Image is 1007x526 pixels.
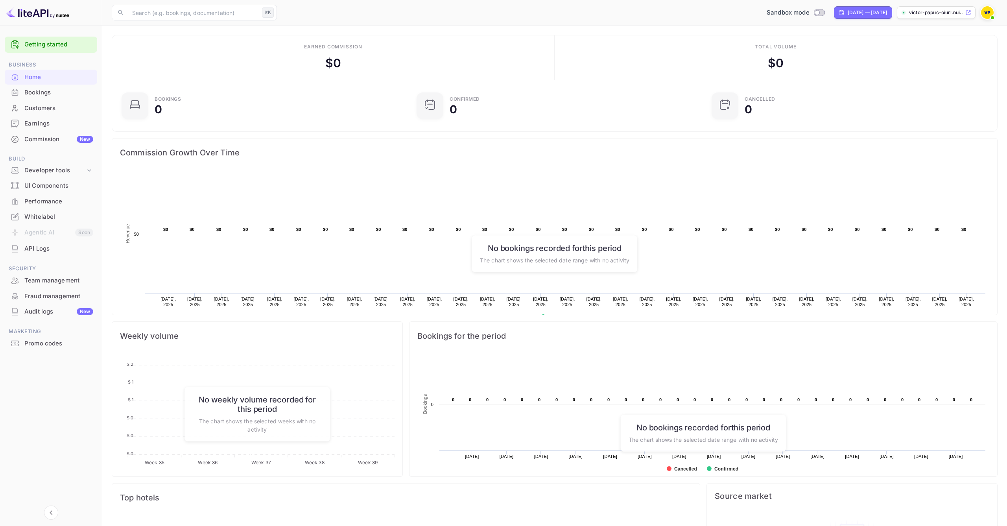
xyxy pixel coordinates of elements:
[533,297,548,307] text: [DATE], 2025
[465,454,479,459] text: [DATE]
[214,297,229,307] text: [DATE], 2025
[5,178,97,193] a: UI Components
[797,397,800,402] text: 0
[5,155,97,163] span: Build
[5,209,97,225] div: Whitelabel
[852,297,868,307] text: [DATE], 2025
[693,297,708,307] text: [DATE], 2025
[262,7,274,18] div: ⌘K
[24,119,93,128] div: Earnings
[127,433,133,438] tspan: $ 0
[243,227,248,232] text: $0
[24,197,93,206] div: Performance
[120,491,692,504] span: Top hotels
[193,417,322,434] p: The chart shows the selected weeks with no activity
[323,227,328,232] text: $0
[981,6,994,19] img: Victor Papuc
[427,297,442,307] text: [DATE], 2025
[568,454,583,459] text: [DATE]
[482,227,487,232] text: $0
[909,9,964,16] p: victor-papuc-oiurl.nui...
[5,70,97,85] div: Home
[193,395,322,414] h6: No weekly volume recorded for this period
[613,297,628,307] text: [DATE], 2025
[507,297,522,307] text: [DATE], 2025
[603,454,617,459] text: [DATE]
[970,397,972,402] text: 0
[560,297,575,307] text: [DATE], 2025
[780,397,782,402] text: 0
[480,297,495,307] text: [DATE], 2025
[935,227,940,232] text: $0
[884,397,886,402] text: 0
[376,227,381,232] text: $0
[24,244,93,253] div: API Logs
[349,227,354,232] text: $0
[908,227,913,232] text: $0
[5,61,97,69] span: Business
[24,292,93,301] div: Fraud management
[422,394,428,414] text: Bookings
[715,491,989,501] span: Source market
[714,466,738,472] text: Confirmed
[764,8,828,17] div: Switch to Production mode
[24,73,93,82] div: Home
[128,397,133,402] tspan: $ 1
[304,43,362,50] div: Earned commission
[267,297,282,307] text: [DATE], 2025
[918,397,920,402] text: 0
[672,454,686,459] text: [DATE]
[469,397,471,402] text: 0
[5,116,97,131] a: Earnings
[163,227,168,232] text: $0
[5,241,97,256] a: API Logs
[607,397,610,402] text: 0
[848,9,887,16] div: [DATE] — [DATE]
[325,54,341,72] div: $ 0
[901,397,904,402] text: 0
[5,304,97,319] a: Audit logsNew
[417,330,989,342] span: Bookings for the period
[269,227,275,232] text: $0
[832,397,834,402] text: 0
[741,454,756,459] text: [DATE]
[5,273,97,288] a: Team management
[5,264,97,273] span: Security
[216,227,221,232] text: $0
[763,397,765,402] text: 0
[5,336,97,351] a: Promo codes
[296,227,301,232] text: $0
[534,454,548,459] text: [DATE]
[695,227,700,232] text: $0
[358,460,378,465] tspan: Week 39
[573,397,575,402] text: 0
[24,339,93,348] div: Promo codes
[719,297,735,307] text: [DATE], 2025
[589,227,594,232] text: $0
[128,379,133,385] tspan: $ 1
[24,307,93,316] div: Audit logs
[659,397,662,402] text: 0
[867,397,869,402] text: 0
[5,164,97,177] div: Developer tools
[828,227,833,232] text: $0
[629,423,778,432] h6: No bookings recorded for this period
[5,132,97,147] div: CommissionNew
[879,297,894,307] text: [DATE], 2025
[586,297,601,307] text: [DATE], 2025
[5,289,97,303] a: Fraud management
[24,40,93,49] a: Getting started
[745,397,748,402] text: 0
[845,454,859,459] text: [DATE]
[755,43,797,50] div: Total volume
[932,297,948,307] text: [DATE], 2025
[802,227,807,232] text: $0
[728,397,730,402] text: 0
[722,227,727,232] text: $0
[953,397,955,402] text: 0
[590,397,592,402] text: 0
[187,297,203,307] text: [DATE], 2025
[6,6,69,19] img: LiteAPI logo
